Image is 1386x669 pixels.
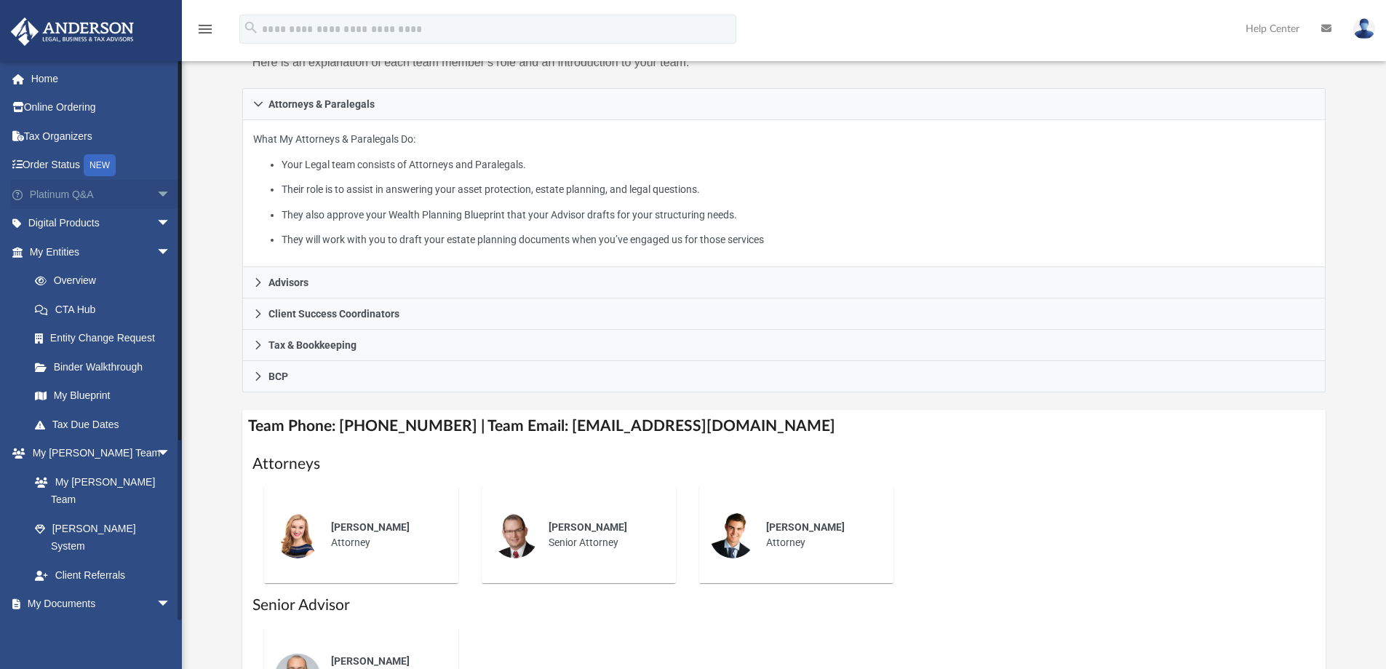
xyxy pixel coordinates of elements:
a: Home [10,64,193,93]
a: CTA Hub [20,295,193,324]
a: Tax & Bookkeeping [242,330,1326,361]
a: Advisors [242,267,1326,298]
h1: Attorneys [252,454,1316,475]
img: thumbnail [709,512,756,558]
span: [PERSON_NAME] [331,655,410,667]
span: Tax & Bookkeeping [268,340,357,350]
span: arrow_drop_down [156,439,186,469]
img: Anderson Advisors Platinum Portal [7,17,138,46]
li: Your Legal team consists of Attorneys and Paralegals. [282,156,1315,174]
span: Advisors [268,277,308,288]
a: [PERSON_NAME] System [20,514,186,561]
a: Box [20,618,178,647]
img: thumbnail [274,512,321,558]
span: [PERSON_NAME] [331,521,410,533]
span: BCP [268,371,288,381]
a: My Entitiesarrow_drop_down [10,237,193,266]
a: Binder Walkthrough [20,352,193,381]
span: arrow_drop_down [156,180,186,210]
span: Client Success Coordinators [268,309,399,319]
a: Digital Productsarrow_drop_down [10,209,193,238]
a: My [PERSON_NAME] Team [20,467,178,514]
a: Order StatusNEW [10,151,193,181]
i: menu [196,20,214,38]
div: Senior Attorney [538,510,666,561]
a: Client Referrals [20,561,186,590]
li: They also approve your Wealth Planning Blueprint that your Advisor drafts for your structuring ne... [282,206,1315,224]
img: thumbnail [492,512,538,558]
i: search [243,20,259,36]
span: [PERSON_NAME] [549,521,627,533]
span: Attorneys & Paralegals [268,99,375,109]
a: Platinum Q&Aarrow_drop_down [10,180,193,209]
p: What My Attorneys & Paralegals Do: [253,130,1315,249]
a: Online Ordering [10,93,193,122]
a: My [PERSON_NAME] Teamarrow_drop_down [10,439,186,468]
div: Attorneys & Paralegals [242,120,1326,268]
div: Attorney [321,510,448,561]
span: arrow_drop_down [156,237,186,267]
a: My Blueprint [20,381,186,411]
h1: Senior Advisor [252,595,1316,616]
h4: Team Phone: [PHONE_NUMBER] | Team Email: [EMAIL_ADDRESS][DOMAIN_NAME] [242,410,1326,443]
li: They will work with you to draft your estate planning documents when you’ve engaged us for those ... [282,231,1315,249]
span: [PERSON_NAME] [766,521,845,533]
span: arrow_drop_down [156,209,186,239]
div: Attorney [756,510,883,561]
a: Overview [20,266,193,296]
a: menu [196,28,214,38]
a: Entity Change Request [20,324,193,353]
a: My Documentsarrow_drop_down [10,590,186,619]
a: BCP [242,361,1326,392]
a: Client Success Coordinators [242,298,1326,330]
li: Their role is to assist in answering your asset protection, estate planning, and legal questions. [282,181,1315,199]
a: Tax Due Dates [20,410,193,439]
span: arrow_drop_down [156,590,186,619]
p: Here is an explanation of each team member’s role and an introduction to your team. [252,52,774,73]
img: User Pic [1353,18,1375,39]
a: Tax Organizers [10,122,193,151]
a: Attorneys & Paralegals [242,88,1326,120]
div: NEW [84,154,116,176]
